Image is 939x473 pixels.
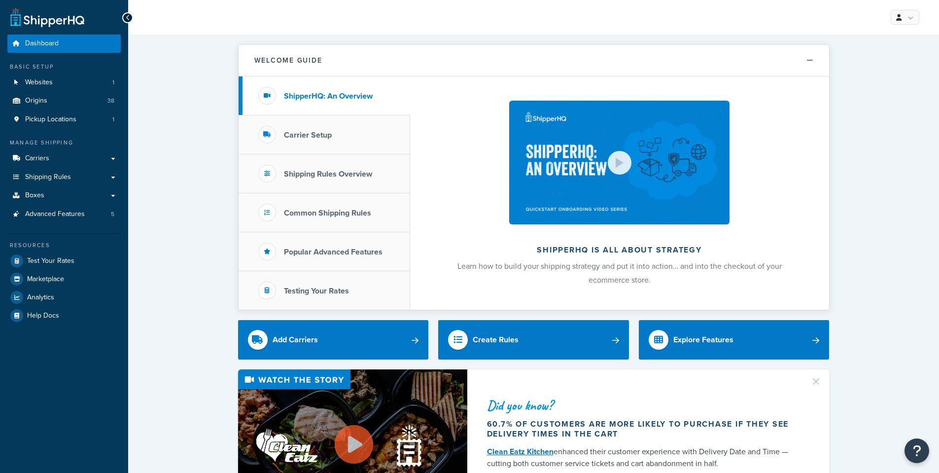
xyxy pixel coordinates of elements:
[284,248,383,256] h3: Popular Advanced Features
[239,45,829,76] button: Welcome Guide
[487,446,554,457] a: Clean Eatz Kitchen
[7,270,121,288] a: Marketplace
[7,307,121,325] a: Help Docs
[7,168,121,186] a: Shipping Rules
[112,78,114,87] span: 1
[7,149,121,168] a: Carriers
[284,92,373,101] h3: ShipperHQ: An Overview
[7,205,121,223] a: Advanced Features5
[284,170,372,179] h3: Shipping Rules Overview
[487,399,799,412] div: Did you know?
[284,131,332,140] h3: Carrier Setup
[7,205,121,223] li: Advanced Features
[7,92,121,110] li: Origins
[7,92,121,110] a: Origins38
[7,63,121,71] div: Basic Setup
[436,246,803,255] h2: ShipperHQ is all about strategy
[7,110,121,129] li: Pickup Locations
[27,275,64,284] span: Marketplace
[27,312,59,320] span: Help Docs
[7,186,121,205] a: Boxes
[284,209,371,218] h3: Common Shipping Rules
[111,210,114,218] span: 5
[7,289,121,306] a: Analytics
[25,173,71,182] span: Shipping Rules
[7,241,121,250] div: Resources
[7,252,121,270] a: Test Your Rates
[7,35,121,53] a: Dashboard
[284,287,349,295] h3: Testing Your Rates
[639,320,830,360] a: Explore Features
[7,73,121,92] a: Websites1
[487,446,799,470] div: enhanced their customer experience with Delivery Date and Time — cutting both customer service ti...
[7,73,121,92] li: Websites
[238,320,429,360] a: Add Carriers
[25,39,59,48] span: Dashboard
[438,320,629,360] a: Create Rules
[7,139,121,147] div: Manage Shipping
[273,333,318,347] div: Add Carriers
[25,210,85,218] span: Advanced Features
[473,333,519,347] div: Create Rules
[487,419,799,439] div: 60.7% of customers are more likely to purchase if they see delivery times in the cart
[457,260,782,286] span: Learn how to build your shipping strategy and put it into action… and into the checkout of your e...
[7,110,121,129] a: Pickup Locations1
[25,115,76,124] span: Pickup Locations
[27,293,54,302] span: Analytics
[254,57,322,64] h2: Welcome Guide
[25,191,44,200] span: Boxes
[25,97,47,105] span: Origins
[509,101,729,224] img: ShipperHQ is all about strategy
[25,78,53,87] span: Websites
[904,438,929,463] button: Open Resource Center
[112,115,114,124] span: 1
[25,154,49,163] span: Carriers
[27,257,74,265] span: Test Your Rates
[673,333,733,347] div: Explore Features
[107,97,114,105] span: 38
